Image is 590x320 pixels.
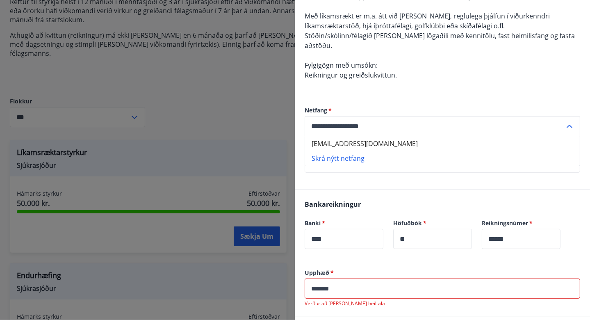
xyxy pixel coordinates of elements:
[305,31,575,50] span: Stöðin/skólinn/félagið [PERSON_NAME] lögaðili með kennitölu, fast heimilisfang og fasta aðstöðu.
[305,61,378,70] span: Fylgigögn með umsókn:
[305,279,580,299] div: Upphæð
[305,11,550,30] span: Með líkamsrækt er m.a. átt við [PERSON_NAME], reglulega þjálfun í viðurkenndri líkamsræktarstöð, ...
[305,106,580,114] label: Netfang
[482,219,560,227] label: Reikningsnúmer
[305,219,383,227] label: Banki
[305,300,580,307] p: Verður að [PERSON_NAME] heiltala
[393,219,472,227] label: Höfuðbók
[305,71,397,80] span: Reikningur og greiðslukvittun.
[305,136,580,151] li: [EMAIL_ADDRESS][DOMAIN_NAME]
[305,200,361,209] span: Bankareikningur
[305,151,580,166] li: Skrá nýtt netfang
[305,269,580,277] label: Upphæð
